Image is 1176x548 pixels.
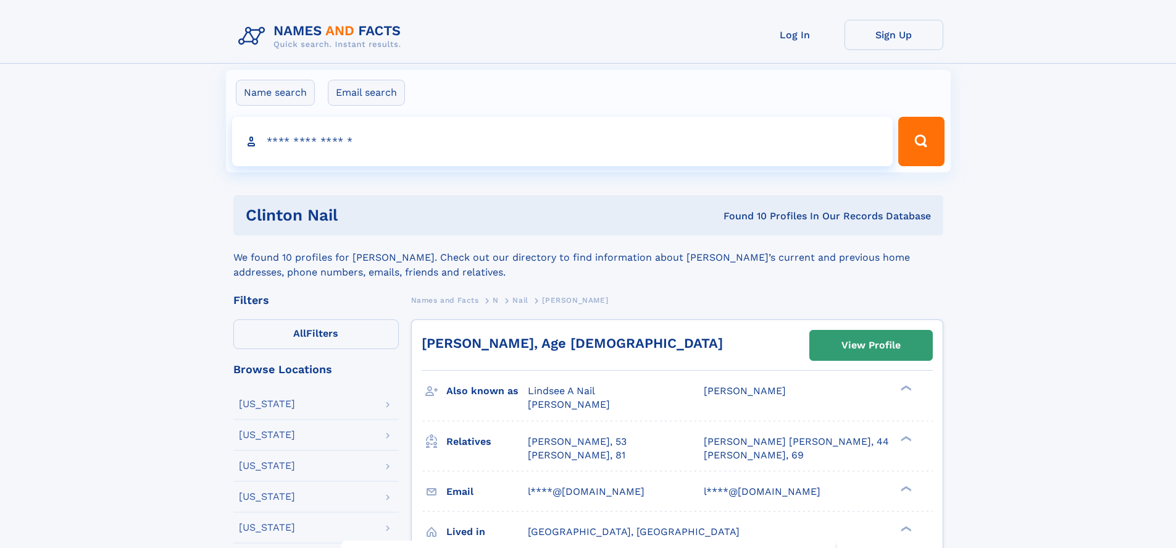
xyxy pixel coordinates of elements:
[493,296,499,305] span: N
[446,431,528,452] h3: Relatives
[704,435,889,449] a: [PERSON_NAME] [PERSON_NAME], 44
[233,20,411,53] img: Logo Names and Facts
[239,492,295,502] div: [US_STATE]
[542,296,608,305] span: [PERSON_NAME]
[528,398,610,410] span: [PERSON_NAME]
[328,80,405,106] label: Email search
[422,335,723,351] a: [PERSON_NAME], Age [DEMOGRAPHIC_DATA]
[898,434,912,442] div: ❯
[898,117,944,166] button: Search Button
[233,295,399,306] div: Filters
[446,481,528,502] h3: Email
[233,319,399,349] label: Filters
[239,399,295,409] div: [US_STATE]
[236,80,315,106] label: Name search
[293,327,306,339] span: All
[528,449,625,462] a: [PERSON_NAME], 81
[844,20,943,50] a: Sign Up
[239,461,295,471] div: [US_STATE]
[704,449,804,462] a: [PERSON_NAME], 69
[530,209,931,223] div: Found 10 Profiles In Our Records Database
[898,484,912,492] div: ❯
[528,526,740,537] span: [GEOGRAPHIC_DATA], [GEOGRAPHIC_DATA]
[898,384,912,392] div: ❯
[528,435,627,449] a: [PERSON_NAME], 53
[493,292,499,308] a: N
[411,292,479,308] a: Names and Facts
[233,364,399,375] div: Browse Locations
[704,385,786,397] span: [PERSON_NAME]
[233,235,943,280] div: We found 10 profiles for [PERSON_NAME]. Check out our directory to find information about [PERSON...
[810,331,932,360] a: View Profile
[239,430,295,440] div: [US_STATE]
[239,523,295,533] div: [US_STATE]
[746,20,844,50] a: Log In
[512,292,528,308] a: Nail
[841,331,901,360] div: View Profile
[246,208,531,223] h1: Clinton Nail
[512,296,528,305] span: Nail
[446,381,528,402] h3: Also known as
[898,525,912,533] div: ❯
[528,385,595,397] span: Lindsee A Nail
[446,521,528,542] h3: Lived in
[232,117,893,166] input: search input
